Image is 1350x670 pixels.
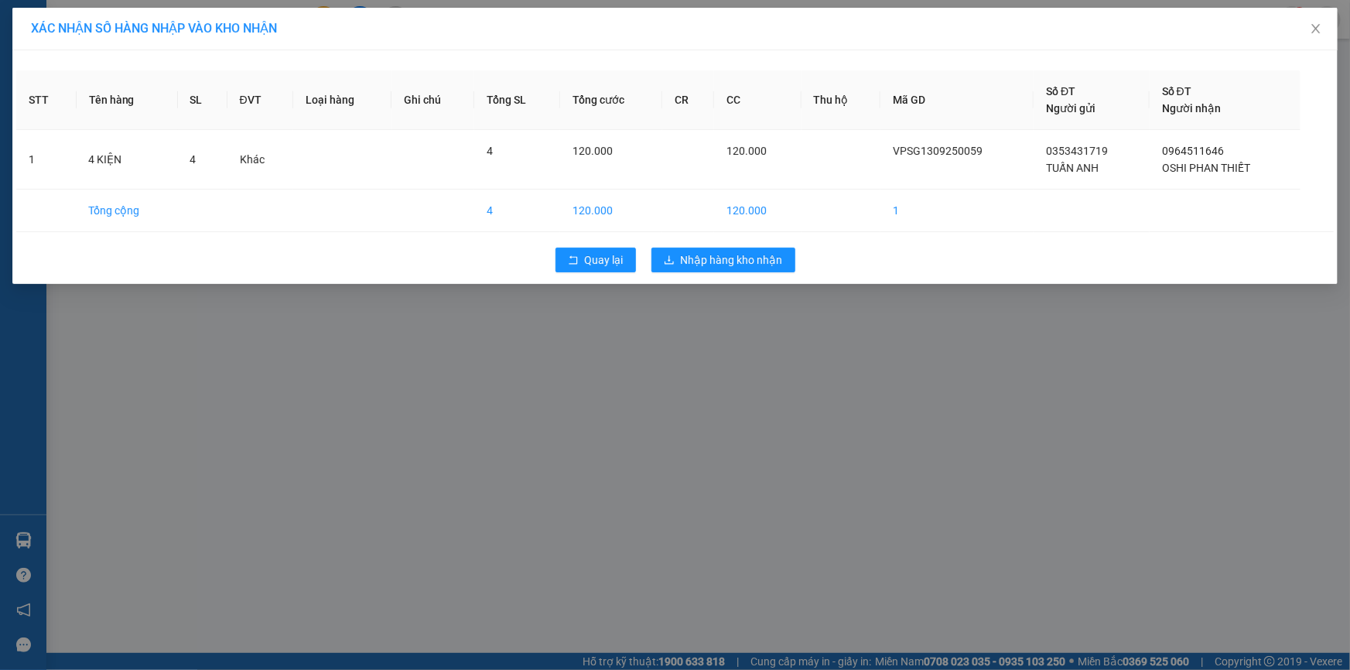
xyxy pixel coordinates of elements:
th: Thu hộ [801,70,881,130]
span: Người gửi [1046,102,1095,115]
td: 1 [880,190,1034,232]
span: Số ĐT [1046,85,1075,97]
td: 4 KIỆN [77,130,178,190]
span: 0353431719 [1046,145,1108,157]
td: 120.000 [560,190,662,232]
button: Close [1294,8,1338,51]
th: ĐVT [227,70,294,130]
td: Tổng cộng [77,190,178,232]
th: SL [178,70,227,130]
td: 4 [474,190,560,232]
button: downloadNhập hàng kho nhận [651,248,795,272]
td: 1 [16,130,77,190]
th: Tên hàng [77,70,178,130]
td: Khác [227,130,294,190]
span: download [664,255,675,267]
button: rollbackQuay lại [555,248,636,272]
span: 0964511646 [1162,145,1224,157]
span: Quay lại [585,251,624,268]
span: 4 [190,153,197,166]
span: 120.000 [726,145,767,157]
span: rollback [568,255,579,267]
td: 120.000 [714,190,801,232]
span: close [1310,22,1322,35]
span: Người nhận [1162,102,1221,115]
span: 4 [487,145,493,157]
span: Số ĐT [1162,85,1191,97]
span: 120.000 [572,145,613,157]
th: Loại hàng [293,70,391,130]
th: Mã GD [880,70,1034,130]
th: Tổng cước [560,70,662,130]
th: CC [714,70,801,130]
span: TUẤN ANH [1046,162,1099,174]
th: Ghi chú [391,70,474,130]
th: STT [16,70,77,130]
span: VPSG1309250059 [893,145,983,157]
span: Nhập hàng kho nhận [681,251,783,268]
th: CR [662,70,714,130]
th: Tổng SL [474,70,560,130]
span: XÁC NHẬN SỐ HÀNG NHẬP VÀO KHO NHẬN [31,21,277,36]
span: OSHI PHAN THIẾT [1162,162,1250,174]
